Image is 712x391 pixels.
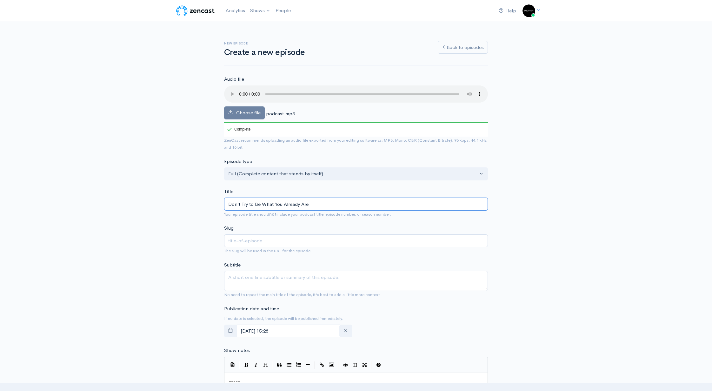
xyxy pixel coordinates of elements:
[224,261,241,269] label: Subtitle
[242,360,251,370] button: Bold
[339,325,352,338] button: clear
[228,170,478,178] div: Full (Complete content that stands by itself)
[224,347,250,354] label: Show notes
[229,378,240,384] span: -----
[224,122,252,137] div: Complete
[239,361,240,369] i: |
[224,292,381,297] small: No need to repeat the main title of the episode, it's best to add a little more context.
[272,361,273,369] i: |
[224,225,234,232] label: Slug
[266,111,295,117] span: podcast.mp3
[224,167,488,180] button: Full (Complete content that stands by itself)
[374,360,383,370] button: Markdown Guide
[251,360,261,370] button: Italic
[224,305,279,313] label: Publication date and time
[275,360,284,370] button: Quote
[236,110,261,116] span: Choose file
[224,325,237,338] button: toggle
[338,361,339,369] i: |
[223,4,248,17] a: Analytics
[341,360,350,370] button: Toggle Preview
[227,127,250,131] div: Complete
[175,4,216,17] img: ZenCast Logo
[371,361,372,369] i: |
[496,4,519,18] a: Help
[317,360,327,370] button: Create Link
[224,316,343,321] small: If no date is selected, the episode will be published immediately.
[224,248,312,253] small: The slug will be used in the URL for the episode.
[315,361,315,369] i: |
[261,360,270,370] button: Heading
[522,4,535,17] img: ...
[224,138,487,150] small: ZenCast recommends uploading an audio file exported from your editing software as: MP3, Mono, CBR...
[224,76,244,83] label: Audio file
[224,188,233,195] label: Title
[224,212,391,217] small: Your episode title should include your podcast title, episode number, or season number.
[350,360,360,370] button: Toggle Side by Side
[294,360,303,370] button: Numbered List
[327,360,336,370] button: Insert Image
[284,360,294,370] button: Generic List
[224,42,430,45] h6: New episode
[228,360,237,369] button: Insert Show Notes Template
[224,48,430,57] h1: Create a new episode
[248,4,273,18] a: Shows
[303,360,313,370] button: Insert Horizontal Line
[360,360,369,370] button: Toggle Fullscreen
[438,41,488,54] a: Back to episodes
[273,4,293,17] a: People
[269,212,276,217] strong: not
[224,234,488,247] input: title-of-episode
[224,158,252,165] label: Episode type
[224,198,488,211] input: What is the episode's title?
